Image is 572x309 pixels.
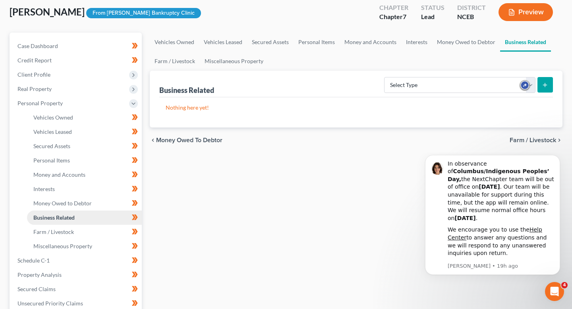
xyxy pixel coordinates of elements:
div: Business Related [159,85,214,95]
span: [PERSON_NAME] [10,6,85,17]
span: Personal Property [17,100,63,106]
div: Status [421,3,444,12]
div: Chapter [379,3,408,12]
iframe: To enrich screen reader interactions, please activate Accessibility in Grammarly extension settings [413,153,572,305]
span: Credit Report [17,57,52,64]
i: chevron_right [556,137,562,143]
button: chevron_left Money Owed to Debtor [150,137,222,143]
div: Lead [421,12,444,21]
a: Secured Claims [11,282,142,296]
button: Farm / Livestock chevron_right [510,137,562,143]
a: Miscellaneous Property [27,239,142,253]
a: Property Analysis [11,268,142,282]
a: Money and Accounts [340,33,401,52]
a: Business Related [500,33,551,52]
a: Miscellaneous Property [200,52,268,71]
span: Money and Accounts [33,171,85,178]
span: 4 [561,282,568,288]
a: Farm / Livestock [150,52,200,71]
div: NCEB [457,12,486,21]
a: Schedule C-1 [11,253,142,268]
a: Secured Assets [27,139,142,153]
a: Vehicles Leased [27,125,142,139]
span: Farm / Livestock [33,228,74,235]
span: Case Dashboard [17,42,58,49]
span: 7 [403,13,406,20]
a: Vehicles Owned [150,33,199,52]
span: Money Owed to Debtor [33,200,92,207]
div: From [PERSON_NAME] Bankruptcy Clinic [86,8,201,19]
span: Vehicles Owned [33,114,73,121]
span: Property Analysis [17,271,62,278]
a: Interests [27,182,142,196]
a: Farm / Livestock [27,225,142,239]
span: Schedule C-1 [17,257,50,264]
a: Money and Accounts [27,168,142,182]
span: Vehicles Leased [33,128,72,135]
span: Secured Assets [33,143,70,149]
span: Client Profile [17,71,50,78]
div: Chapter [379,12,408,21]
i: chevron_left [150,137,156,143]
a: Credit Report [11,53,142,68]
a: Money Owed to Debtor [432,33,500,52]
a: Secured Assets [247,33,294,52]
span: Farm / Livestock [510,137,556,143]
iframe: Intercom live chat [545,282,564,301]
a: Vehicles Owned [27,110,142,125]
span: Unsecured Priority Claims [17,300,83,307]
span: Real Property [17,85,52,92]
span: Interests [33,185,55,192]
div: District [457,3,486,12]
span: Secured Claims [17,286,56,292]
span: Business Related [33,214,75,221]
a: Vehicles Leased [199,33,247,52]
button: Preview [499,3,553,21]
a: Interests [401,33,432,52]
a: Personal Items [27,153,142,168]
span: Personal Items [33,157,70,164]
p: Nothing here yet! [166,104,547,112]
a: Personal Items [294,33,340,52]
a: Case Dashboard [11,39,142,53]
span: Miscellaneous Property [33,243,92,249]
a: Money Owed to Debtor [27,196,142,211]
a: Business Related [27,211,142,225]
span: Money Owed to Debtor [156,137,222,143]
